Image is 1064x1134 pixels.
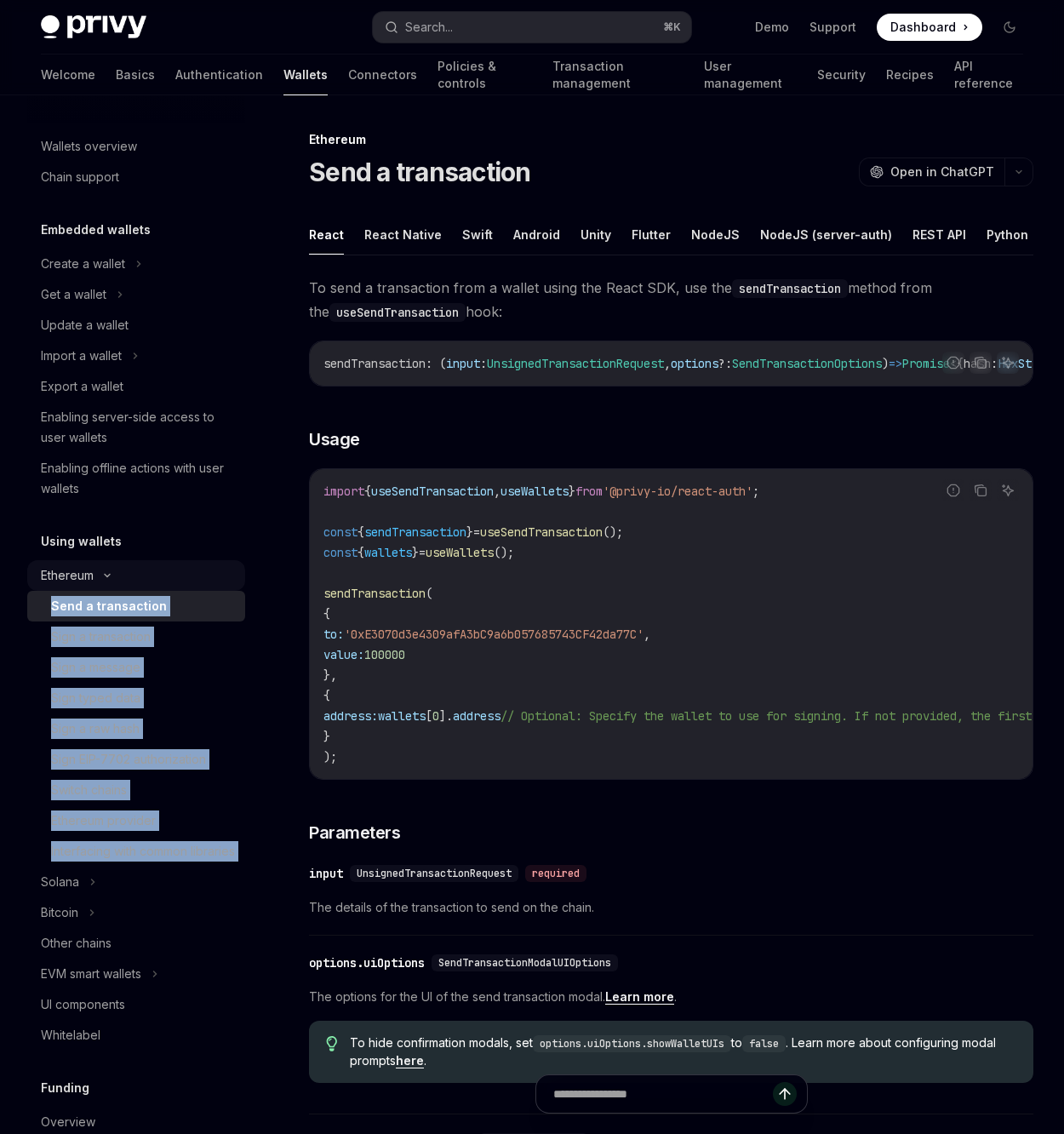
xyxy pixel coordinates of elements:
[116,54,155,95] a: Basics
[991,356,998,371] span: :
[378,708,426,724] span: wallets
[970,479,992,501] button: Copy the contents from the code block
[525,865,586,882] div: required
[41,54,95,95] a: Welcome
[309,276,1033,324] span: To send a transaction from a wallet using the React SDK, use the method from the hook:
[902,356,950,371] span: Promise
[997,479,1019,501] button: Ask AI
[859,157,1004,186] button: Open in ChatGPT
[51,627,151,647] div: Sign a transaction
[704,54,797,95] a: User management
[309,897,1033,918] span: The details of the transaction to send on the chain.
[487,356,664,371] span: UnsignedTransactionRequest
[41,531,122,552] h5: Using wallets
[329,303,466,322] code: useSendTransaction
[51,596,167,616] div: Send a transaction
[27,621,245,652] a: Sign a transaction
[912,215,966,255] button: REST API
[309,131,1033,148] div: Ethereum
[732,279,848,298] code: sendTransaction
[373,12,691,43] button: Search...⌘K
[323,688,330,703] span: {
[889,356,902,371] span: =>
[326,1036,338,1051] svg: Tip
[348,54,417,95] a: Connectors
[309,865,343,882] div: input
[773,1082,797,1106] button: Send message
[412,545,419,560] span: }
[632,215,671,255] button: Flutter
[364,647,405,662] span: 100000
[41,994,125,1015] div: UI components
[27,453,245,504] a: Enabling offline actions with user wallets
[358,545,364,560] span: {
[405,17,453,37] div: Search...
[997,352,1019,374] button: Ask AI
[323,606,330,621] span: {
[760,215,892,255] button: NodeJS (server-auth)
[309,821,400,845] span: Parameters
[27,713,245,744] a: Sign a raw hash
[742,1035,786,1052] code: false
[27,775,245,805] a: Switch chains
[453,708,501,724] span: address
[581,215,611,255] button: Unity
[886,54,934,95] a: Recipes
[41,872,79,892] div: Solana
[664,356,671,371] span: ,
[942,479,964,501] button: Report incorrect code
[419,545,426,560] span: =
[426,708,432,724] span: [
[480,524,603,540] span: useSendTransaction
[954,54,1023,95] a: API reference
[364,215,442,255] button: React Native
[175,54,263,95] a: Authentication
[41,1112,95,1132] div: Overview
[432,708,439,724] span: 0
[644,627,650,642] span: ,
[439,708,453,724] span: ].
[942,352,964,374] button: Report incorrect code
[323,749,337,765] span: );
[755,19,789,36] a: Demo
[27,591,245,621] a: Send a transaction
[51,841,235,862] div: Interfacing with common libraries
[41,167,119,187] div: Chain support
[603,484,752,499] span: '@privy-io/react-auth'
[732,356,882,371] span: SendTransactionOptions
[27,805,245,836] a: Ethereum provider
[27,989,245,1020] a: UI components
[890,163,994,180] span: Open in ChatGPT
[671,356,718,371] span: options
[480,356,487,371] span: :
[882,356,889,371] span: )
[323,729,330,744] span: }
[27,310,245,341] a: Update a wallet
[41,376,123,397] div: Export a wallet
[396,1053,424,1068] a: here
[552,54,684,95] a: Transaction management
[533,1035,731,1052] code: options.uiOptions.showWalletUIs
[438,956,611,970] span: SendTransactionModalUIOptions
[569,484,575,499] span: }
[309,427,360,451] span: Usage
[41,136,137,157] div: Wallets overview
[309,987,1033,1007] span: The options for the UI of the send transaction modal. .
[41,964,141,984] div: EVM smart wallets
[603,524,623,540] span: ();
[27,402,245,453] a: Enabling server-side access to user wallets
[371,484,494,499] span: useSendTransaction
[323,627,344,642] span: to:
[890,19,956,36] span: Dashboard
[41,1025,100,1045] div: Whitelabel
[51,810,156,831] div: Ethereum provider
[51,780,127,800] div: Switch chains
[494,545,514,560] span: ();
[970,352,992,374] button: Copy the contents from the code block
[323,667,337,683] span: },
[41,407,235,448] div: Enabling server-side access to user wallets
[344,627,644,642] span: '0xE3070d3e4309afA3bC9a6b057685743CF42da77C'
[501,484,569,499] span: useWallets
[809,19,856,36] a: Support
[663,20,681,34] span: ⌘ K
